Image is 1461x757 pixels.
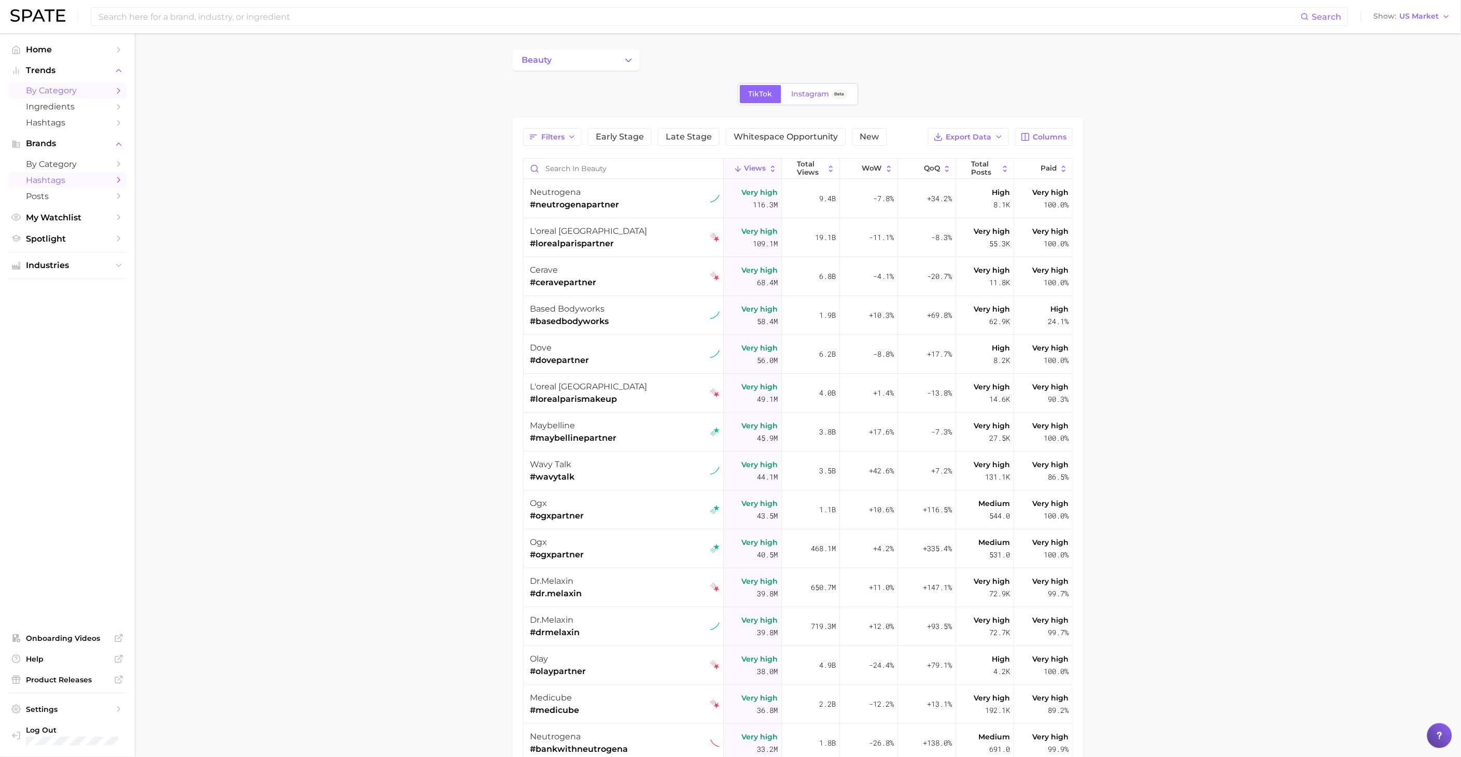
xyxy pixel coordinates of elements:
span: Very high [974,225,1010,237]
span: Very high [741,614,778,626]
span: Very high [1032,186,1069,199]
span: -4.1% [873,270,894,283]
span: 36.8m [757,704,778,717]
span: High [992,186,1010,199]
button: Industries [8,258,127,273]
a: by Category [8,156,127,172]
span: Show [1374,13,1397,19]
span: based bodyworks [530,304,605,314]
img: tiktok falling star [710,661,720,670]
span: 62.9k [989,315,1010,328]
span: #medicube [530,704,579,717]
span: +69.8% [927,309,952,321]
a: Hashtags [8,115,127,131]
span: Paid [1041,164,1057,173]
span: 44.1m [757,471,778,483]
span: #dovepartner [530,354,589,367]
span: Very high [1032,497,1069,510]
button: Export Data [928,128,1009,146]
span: -20.7% [927,270,952,283]
span: Product Releases [26,675,109,684]
span: Instagram [792,90,830,99]
span: Very high [1032,225,1069,237]
span: Very high [1032,536,1069,549]
span: neutrogena [530,187,581,197]
button: Paid [1014,159,1072,179]
span: +10.3% [869,309,894,321]
span: 24.1% [1048,315,1069,328]
span: maybelline [530,420,575,430]
span: Total Posts [972,160,999,176]
span: Hashtags [26,175,109,185]
span: 90.3% [1048,393,1069,405]
span: cerave [530,265,558,275]
span: 116.3m [753,199,778,211]
a: Onboarding Videos [8,630,127,646]
span: High [1050,303,1069,315]
span: Home [26,45,109,54]
span: New [860,133,879,141]
button: Trends [8,63,127,78]
span: #basedbodyworks [530,315,609,328]
a: by Category [8,82,127,99]
span: 691.0 [989,743,1010,755]
span: Medium [978,536,1010,549]
span: 56.0m [757,354,778,367]
span: olay [530,654,548,664]
span: 39.8m [757,626,778,639]
span: Very high [974,381,1010,393]
span: 11.8k [989,276,1010,289]
span: Columns [1033,133,1067,142]
span: Very high [974,575,1010,587]
span: 1.9b [819,309,836,321]
span: TikTok [749,90,772,99]
span: Very high [1032,419,1069,432]
span: 8.2k [993,354,1010,367]
button: l'oreal [GEOGRAPHIC_DATA]#lorealparispartnertiktok falling starVery high109.1m19.1b-11.1%-8.3%Ver... [524,218,1072,257]
span: Very high [741,536,778,549]
span: wavy talk [530,459,571,469]
span: Search [1312,12,1342,22]
span: 650.7m [811,581,836,594]
span: 55.3k [989,237,1010,250]
span: Beta [835,90,845,99]
button: Columns [1015,128,1073,146]
span: #ogxpartner [530,510,584,522]
span: Industries [26,261,109,270]
span: +335.4% [923,542,952,555]
span: ogx [530,498,547,508]
button: wavy talk#wavytalktiktok sustained riserVery high44.1m3.5b+42.6%+7.2%Very high131.1kVery high86.5% [524,452,1072,490]
span: 9.4b [819,192,836,205]
span: Export Data [946,133,992,142]
span: #maybellinepartner [530,432,616,444]
span: Very high [741,381,778,393]
span: 89.2% [1048,704,1069,717]
span: ogx [530,537,547,547]
span: 14.6k [989,393,1010,405]
span: Very high [1032,264,1069,276]
a: Product Releases [8,672,127,688]
img: tiktok falling star [710,388,720,398]
span: Very high [741,186,778,199]
a: Log out. Currently logged in with e-mail samantha.calcagni@loreal.com. [8,722,127,749]
span: -11.1% [869,231,894,244]
button: Views [724,159,782,179]
button: dove#dovepartnertiktok sustained riserVery high56.0m6.2b-8.8%+17.7%High8.2kVery high100.0% [524,335,1072,374]
span: 72.7k [989,626,1010,639]
span: 100.0% [1044,432,1069,444]
span: -12.2% [869,698,894,710]
a: Spotlight [8,231,127,247]
span: Very high [741,692,778,704]
span: Medium [978,731,1010,743]
span: Settings [26,705,109,714]
span: l'oreal [GEOGRAPHIC_DATA] [530,382,647,391]
span: WoW [862,164,882,173]
span: Whitespace Opportunity [734,133,838,141]
span: #ogxpartner [530,549,584,561]
span: l'oreal [GEOGRAPHIC_DATA] [530,226,647,236]
img: tiktok sustained riser [710,311,720,320]
button: Total Views [782,159,840,179]
span: 6.8b [819,270,836,283]
span: +7.2% [931,465,952,477]
span: Very high [974,458,1010,471]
